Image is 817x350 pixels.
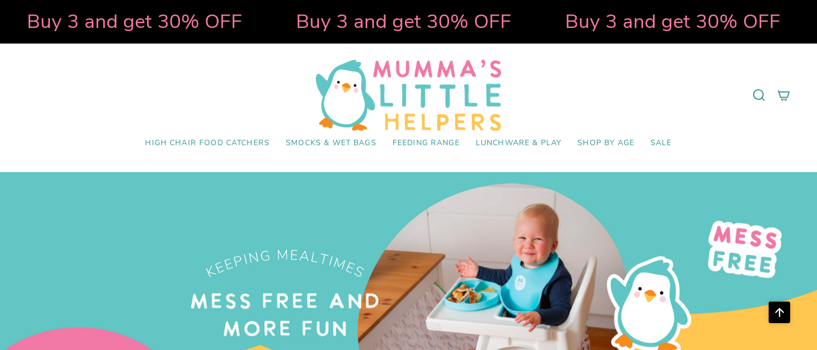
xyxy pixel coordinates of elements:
a: SALE [642,131,680,156]
a: Lunchware & Play [468,131,569,156]
span: Shop by Age [577,139,634,148]
strong: Buy 3 and get 30% OFF [23,8,238,35]
img: Mumma’s Little Helpers [316,60,501,131]
span: High Chair Food Catchers [145,139,270,148]
span: Feeding Range [393,139,460,148]
strong: Buy 3 and get 30% OFF [292,8,507,35]
span: Smocks & Wet Bags [286,139,377,148]
a: High Chair Food Catchers [137,131,278,156]
a: Smocks & Wet Bags [278,131,385,156]
a: Shop by Age [569,131,642,156]
strong: Buy 3 and get 30% OFF [561,8,776,35]
span: Lunchware & Play [476,139,561,148]
button: Scroll to top [769,302,790,323]
a: Feeding Range [385,131,468,156]
span: SALE [650,139,672,148]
